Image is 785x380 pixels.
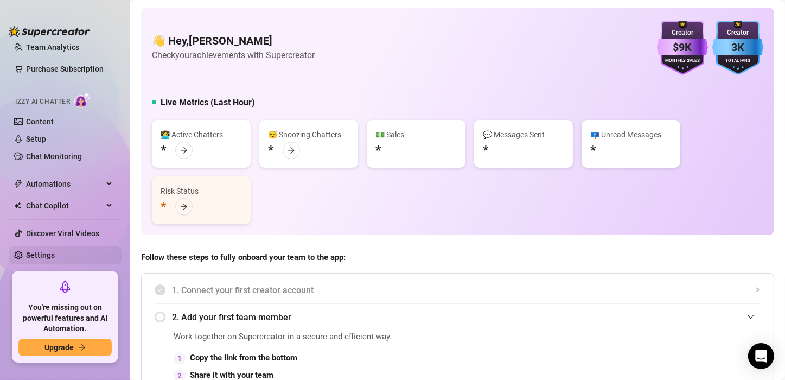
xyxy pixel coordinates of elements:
[155,304,761,331] div: 2. Add your first team member
[483,129,564,141] div: 💬 Messages Sent
[44,343,74,352] span: Upgrade
[14,180,23,188] span: thunderbolt
[15,97,70,107] span: Izzy AI Chatter
[748,343,774,369] div: Open Intercom Messenger
[180,203,188,211] span: arrow-right
[74,92,91,108] img: AI Chatter
[754,287,761,293] span: collapsed
[152,33,315,48] h4: 👋 Hey, [PERSON_NAME]
[18,302,112,334] span: You're missing out on powerful features and AI Automation.
[268,129,349,141] div: 😴 Snoozing Chatters
[172,311,761,324] span: 2. Add your first team member
[288,147,295,154] span: arrow-right
[78,344,86,351] span: arrow-right
[161,96,255,109] h5: Live Metrics (Last Hour)
[18,339,112,356] button: Upgradearrow-right
[174,331,516,344] span: Work together on Supercreator in a secure and efficient way.
[748,314,754,320] span: expanded
[26,135,46,143] a: Setup
[657,39,708,56] div: $9K
[26,43,79,52] a: Team Analytics
[590,129,672,141] div: 📪 Unread Messages
[26,251,55,259] a: Settings
[180,147,188,154] span: arrow-right
[59,280,72,293] span: rocket
[190,353,297,363] strong: Copy the link from the bottom
[26,60,113,78] a: Purchase Subscription
[26,117,54,126] a: Content
[174,352,186,364] div: 1
[26,152,82,161] a: Chat Monitoring
[26,229,99,238] a: Discover Viral Videos
[657,21,708,75] img: purple-badge-B9DA21FR.svg
[712,21,763,75] img: blue-badge-DgoSNQY1.svg
[9,26,90,37] img: logo-BBDzfeDw.svg
[152,48,315,62] article: Check your achievements with Supercreator
[712,39,763,56] div: 3K
[712,58,763,65] div: Total Fans
[161,185,242,197] div: Risk Status
[14,202,21,210] img: Chat Copilot
[161,129,242,141] div: 👩‍💻 Active Chatters
[657,58,708,65] div: Monthly Sales
[155,277,761,303] div: 1. Connect your first creator account
[190,370,273,380] strong: Share it with your team
[375,129,457,141] div: 💵 Sales
[712,28,763,38] div: Creator
[172,283,761,297] span: 1. Connect your first creator account
[141,252,346,262] strong: Follow these steps to fully onboard your team to the app:
[26,175,103,193] span: Automations
[26,197,103,214] span: Chat Copilot
[657,28,708,38] div: Creator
